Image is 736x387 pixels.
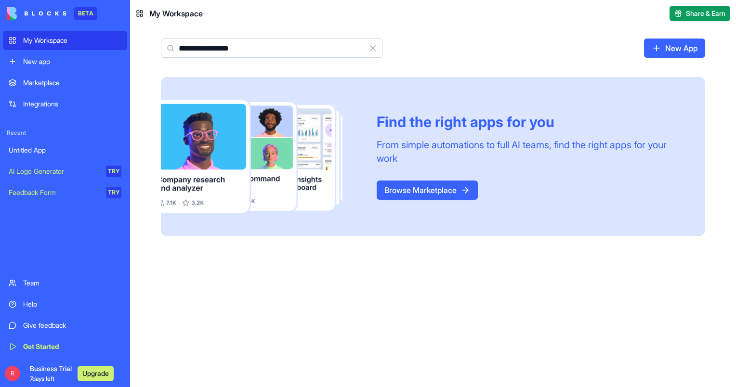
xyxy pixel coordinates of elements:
div: BETA [74,7,97,20]
div: Help [23,299,121,309]
a: Untitled App [3,141,127,160]
a: Team [3,273,127,293]
div: Team [23,278,121,288]
span: Business Trial [30,364,72,383]
button: Upgrade [78,366,114,381]
a: My Workspace [3,31,127,50]
div: Marketplace [23,78,121,88]
span: My Workspace [149,8,203,19]
div: Give feedback [23,321,121,330]
a: Help [3,295,127,314]
button: Clear [363,39,382,58]
a: Feedback FormTRY [3,183,127,202]
div: Get Started [23,342,121,351]
img: Frame_181_egmpey.png [161,100,361,213]
a: AI Logo GeneratorTRY [3,162,127,181]
img: logo [7,7,66,20]
div: My Workspace [23,36,121,45]
div: From simple automations to full AI teams, find the right apps for your work [377,138,682,165]
button: Share & Earn [670,6,730,21]
a: Browse Marketplace [377,181,478,200]
span: 7 days left [30,375,54,382]
a: New App [644,39,705,58]
div: Feedback Form [9,188,99,197]
a: BETA [7,7,97,20]
a: Get Started [3,337,127,356]
div: Untitled App [9,145,121,155]
a: Give feedback [3,316,127,335]
div: AI Logo Generator [9,167,99,176]
div: Integrations [23,99,121,109]
div: TRY [106,166,121,177]
span: R [5,366,20,381]
a: New app [3,52,127,71]
div: New app [23,57,121,66]
a: Integrations [3,94,127,114]
span: Recent [3,129,127,137]
span: Share & Earn [686,9,725,18]
a: Marketplace [3,73,127,92]
div: TRY [106,187,121,198]
div: Find the right apps for you [377,113,682,130]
